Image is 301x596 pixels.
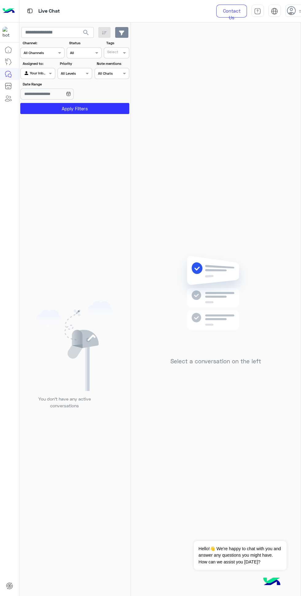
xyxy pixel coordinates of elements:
img: empty users [36,301,114,391]
img: tab [271,8,278,15]
p: Live Chat [38,7,60,15]
button: search [79,27,94,40]
label: Date Range [23,81,92,87]
label: Tags [106,40,129,46]
label: Note mentions [97,61,128,66]
span: Hello!👋 We're happy to chat with you and answer any questions you might have. How can we assist y... [194,541,286,570]
label: Priority [60,61,92,66]
p: You don’t have any active conversations [33,396,96,409]
img: Logo [2,5,15,18]
button: Apply Filters [20,103,129,114]
label: Assigned to: [23,61,54,66]
label: Channel: [23,40,64,46]
img: no messages [171,251,260,353]
img: 1403182699927242 [2,27,14,38]
div: Select [106,49,118,56]
a: Contact Us [216,5,247,18]
img: tab [254,8,261,15]
img: tab [26,7,34,15]
a: tab [252,5,264,18]
span: search [82,29,90,36]
label: Status [69,40,101,46]
h5: Select a conversation on the left [170,358,261,365]
img: hulul-logo.png [261,571,283,593]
